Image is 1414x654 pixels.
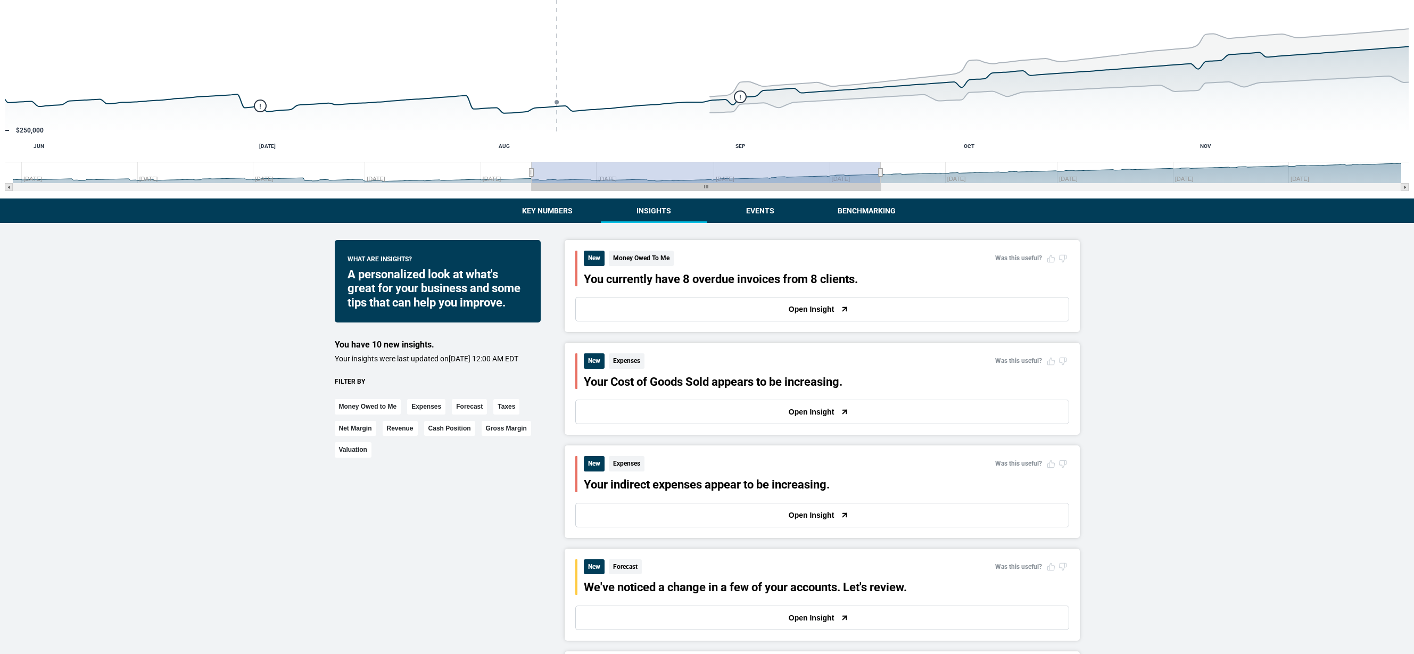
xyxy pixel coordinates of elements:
button: Forecast [452,399,487,415]
text: AUG [499,143,510,149]
text: JUN [34,143,44,149]
button: Open Insight [575,606,1069,630]
text: NOV [1200,143,1211,149]
g: Monday, Jun 30, 04:00, 422,258. flags. [254,100,266,112]
button: Open Insight [575,503,1069,527]
button: Valuation [335,442,371,458]
button: Open Insight [575,297,1069,321]
span: New [584,251,605,266]
button: Open Insight [575,400,1069,424]
text: SEP [735,143,746,149]
text: ! [259,103,261,110]
button: Expenses [407,399,445,415]
div: A personalized look at what's great for your business and some tips that can help you improve. [348,268,528,310]
div: You currently have 8 overdue invoices from 8 clients. [584,272,858,286]
button: Key Numbers [494,198,601,223]
span: What are insights? [348,255,412,268]
span: Was this useful? [995,357,1042,365]
text: $250,000 [16,127,44,134]
div: Your Cost of Goods Sold appears to be increasing. [584,375,842,389]
span: You have 10 new insights. [335,340,434,350]
text: OCT [964,143,974,149]
span: New [584,456,605,471]
button: Taxes [493,399,519,415]
span: Was this useful? [995,563,1042,570]
button: Gross Margin [482,421,531,436]
button: Cash Position [424,421,475,436]
span: New [584,353,605,369]
p: Your insights were last updated on [DATE] 12:00 AM EDT [335,354,541,365]
button: Net Margin [335,421,376,436]
text: ! [739,94,741,101]
div: Your indirect expenses appear to be increasing. [584,478,830,492]
span: New [584,559,605,575]
div: We've noticed a change in a few of your accounts. Let's review. [584,581,907,594]
span: Money Owed To Me [609,251,674,266]
span: Expenses [609,353,644,369]
div: Filter by [335,377,541,386]
button: Insights [601,198,707,223]
button: Events [707,198,814,223]
span: Forecast [609,559,642,575]
text: [DATE] [259,143,276,149]
span: Was this useful? [995,254,1042,262]
button: Benchmarking [814,198,920,223]
span: Was this useful? [995,460,1042,467]
button: Money Owed to Me [335,399,401,415]
button: Revenue [383,421,418,436]
g: Monday, Sep 1, 04:00, 487,646.6018814743. flags. [734,91,746,103]
span: Expenses [609,456,644,471]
